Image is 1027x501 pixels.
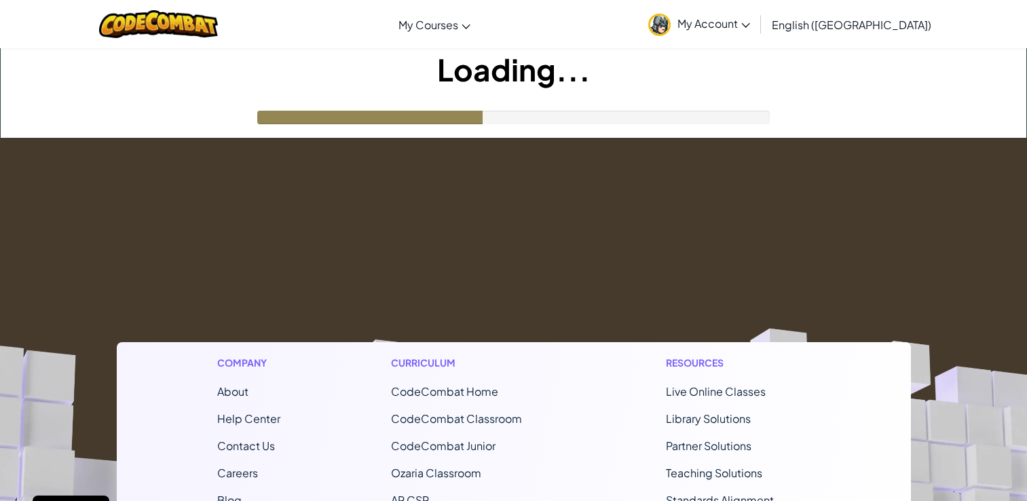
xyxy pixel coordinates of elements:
a: My Courses [392,6,477,43]
span: My Account [677,16,750,31]
h1: Resources [666,356,810,370]
img: CodeCombat logo [99,10,218,38]
h1: Loading... [1,48,1026,90]
a: Partner Solutions [666,439,751,453]
span: Contact Us [217,439,275,453]
a: CodeCombat Junior [391,439,496,453]
a: Help Center [217,411,280,426]
a: English ([GEOGRAPHIC_DATA]) [765,6,938,43]
a: Ozaria Classroom [391,466,481,480]
a: CodeCombat Classroom [391,411,522,426]
a: Teaching Solutions [666,466,762,480]
span: My Courses [398,18,458,32]
a: Live Online Classes [666,384,766,398]
span: English ([GEOGRAPHIC_DATA]) [772,18,931,32]
a: About [217,384,248,398]
a: Library Solutions [666,411,751,426]
a: Careers [217,466,258,480]
span: CodeCombat Home [391,384,498,398]
a: My Account [641,3,757,45]
img: avatar [648,14,671,36]
h1: Curriculum [391,356,555,370]
h1: Company [217,356,280,370]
